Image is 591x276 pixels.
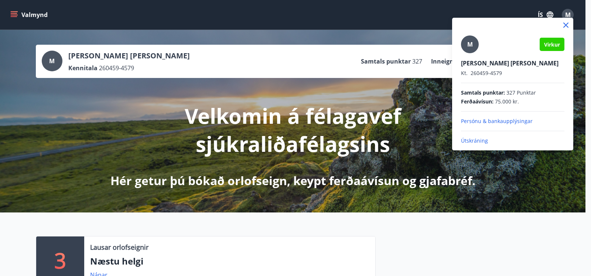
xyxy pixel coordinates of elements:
[506,89,536,96] span: 327 Punktar
[461,69,564,77] p: 260459-4579
[495,98,519,105] span: 75.000 kr.
[461,137,564,144] p: Útskráning
[461,89,505,96] span: Samtals punktar :
[461,117,564,125] p: Persónu & bankaupplýsingar
[461,98,493,105] span: Ferðaávísun :
[544,41,560,48] span: Virkur
[461,59,564,67] p: [PERSON_NAME] [PERSON_NAME]
[461,69,468,76] span: Kt.
[467,40,473,48] span: M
